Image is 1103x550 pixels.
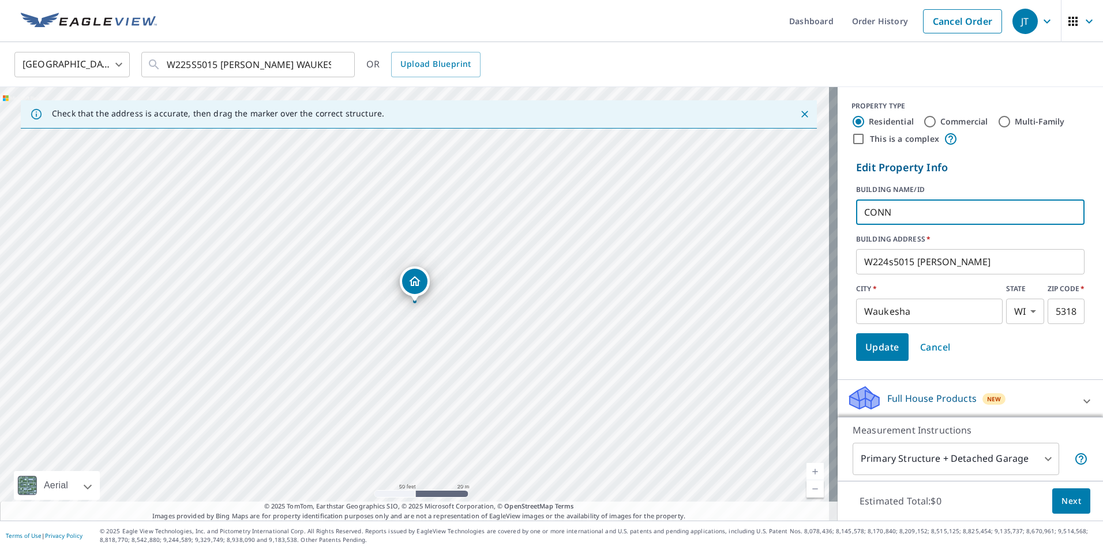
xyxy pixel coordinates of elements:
p: Edit Property Info [856,160,1085,175]
img: EV Logo [21,13,157,30]
p: Measurement Instructions [853,423,1088,437]
span: Your report will include the primary structure and a detached garage if one exists. [1074,452,1088,466]
em: WI [1014,306,1026,317]
input: Search by address or latitude-longitude [167,48,331,81]
a: Privacy Policy [45,532,82,540]
button: Close [797,107,812,122]
div: Primary Structure + Detached Garage [853,443,1059,475]
a: Terms [555,502,574,510]
span: Next [1061,494,1081,508]
a: Cancel Order [923,9,1002,33]
span: New [987,394,1001,404]
div: Full House ProductsNew [847,385,1094,417]
a: Current Level 19, Zoom In [806,463,824,480]
span: Update [865,339,899,355]
label: Commercial [940,116,988,127]
div: Aerial [40,471,72,500]
label: BUILDING ADDRESS [856,234,1085,244]
div: JT [1012,9,1038,34]
label: CITY [856,284,1003,294]
button: Update [856,333,909,361]
div: Dropped pin, building 1, Residential property, W224s5015 Guthrie Rd Waukesha, WI 53189 [400,266,430,302]
a: Upload Blueprint [391,52,480,77]
span: Upload Blueprint [400,57,471,71]
div: WI [1006,299,1044,324]
label: ZIP CODE [1048,284,1085,294]
div: Aerial [14,471,100,500]
label: Multi-Family [1015,116,1065,127]
span: Cancel [920,339,951,355]
p: Estimated Total: $0 [850,488,951,514]
p: © 2025 Eagle View Technologies, Inc. and Pictometry International Corp. All Rights Reserved. Repo... [100,527,1097,544]
div: OR [366,52,481,77]
button: Cancel [911,333,960,361]
label: BUILDING NAME/ID [856,184,1085,195]
div: PROPERTY TYPE [851,101,1089,111]
a: Current Level 19, Zoom Out [806,480,824,498]
span: © 2025 TomTom, Earthstar Geographics SIO, © 2025 Microsoft Corporation, © [264,502,574,511]
label: Residential [869,116,914,127]
a: Terms of Use [6,532,42,540]
a: OpenStreetMap [504,502,553,510]
label: STATE [1006,284,1044,294]
button: Next [1052,488,1090,514]
p: | [6,532,82,539]
div: [GEOGRAPHIC_DATA] [14,48,130,81]
label: This is a complex [870,133,939,145]
p: Check that the address is accurate, then drag the marker over the correct structure. [52,108,384,119]
p: Full House Products [887,391,977,405]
